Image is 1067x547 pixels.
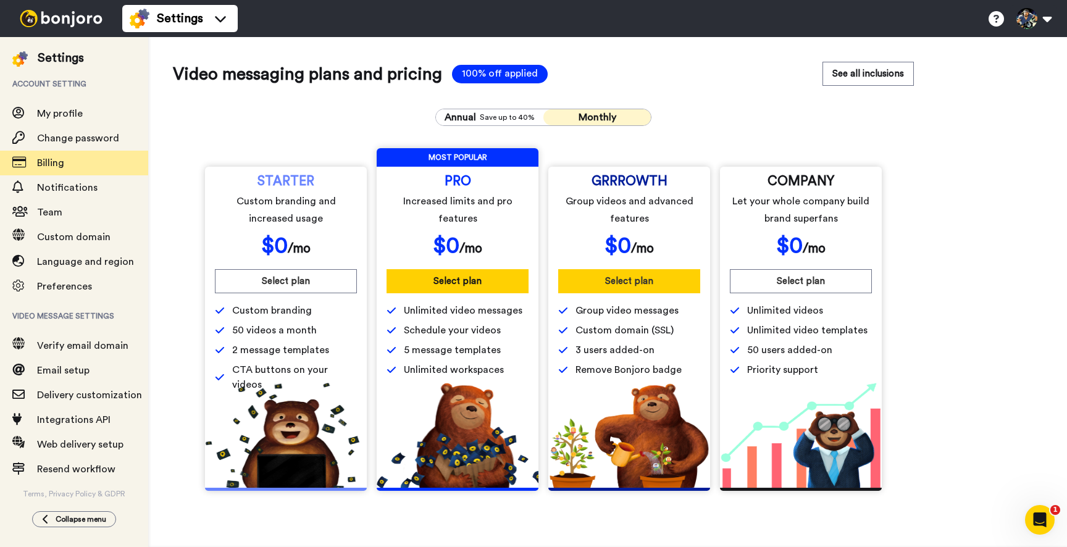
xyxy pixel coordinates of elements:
[747,362,818,377] span: Priority support
[389,193,527,227] span: Increased limits and pro features
[433,235,459,257] span: $ 0
[404,343,501,357] span: 5 message templates
[747,343,832,357] span: 50 users added-on
[37,282,92,291] span: Preferences
[452,65,548,83] span: 100% off applied
[436,109,543,125] button: AnnualSave up to 40%
[37,341,128,351] span: Verify email domain
[37,232,111,242] span: Custom domain
[288,242,311,255] span: /mo
[37,257,134,267] span: Language and region
[232,323,317,338] span: 50 videos a month
[37,464,115,474] span: Resend workflow
[459,242,482,255] span: /mo
[37,365,90,375] span: Email setup
[38,49,84,67] div: Settings
[404,323,501,338] span: Schedule your videos
[1050,505,1060,515] span: 1
[730,269,872,293] button: Select plan
[720,383,882,488] img: baac238c4e1197dfdb093d3ea7416ec4.png
[822,62,914,86] button: See all inclusions
[480,112,535,122] span: Save up to 40%
[37,390,142,400] span: Delivery customization
[37,158,64,168] span: Billing
[575,303,679,318] span: Group video messages
[445,110,476,125] span: Annual
[575,343,655,357] span: 3 users added-on
[747,323,868,338] span: Unlimited video templates
[157,10,203,27] span: Settings
[803,242,826,255] span: /mo
[37,207,62,217] span: Team
[232,303,312,318] span: Custom branding
[1025,505,1055,535] iframe: Intercom live chat
[56,514,106,524] span: Collapse menu
[37,440,123,449] span: Web delivery setup
[215,269,357,293] button: Select plan
[768,177,834,186] span: COMPANY
[205,383,367,488] img: 5112517b2a94bd7fef09f8ca13467cef.png
[579,112,616,122] span: Monthly
[558,269,700,293] button: Select plan
[592,177,667,186] span: GRRROWTH
[631,242,654,255] span: /mo
[543,109,651,125] button: Monthly
[747,303,823,318] span: Unlimited videos
[575,362,682,377] span: Remove Bonjoro badge
[404,303,522,318] span: Unlimited video messages
[37,415,111,425] span: Integrations API
[776,235,803,257] span: $ 0
[32,511,116,527] button: Collapse menu
[575,323,674,338] span: Custom domain (SSL)
[15,10,107,27] img: bj-logo-header-white.svg
[605,235,631,257] span: $ 0
[130,9,149,28] img: settings-colored.svg
[404,362,504,377] span: Unlimited workspaces
[12,51,28,67] img: settings-colored.svg
[173,62,442,86] span: Video messaging plans and pricing
[217,193,355,227] span: Custom branding and increased usage
[445,177,471,186] span: PRO
[732,193,870,227] span: Let your whole company build brand superfans
[37,109,83,119] span: My profile
[261,235,288,257] span: $ 0
[377,383,538,488] img: b5b10b7112978f982230d1107d8aada4.png
[548,383,710,488] img: edd2fd70e3428fe950fd299a7ba1283f.png
[561,193,698,227] span: Group videos and advanced features
[232,343,329,357] span: 2 message templates
[232,362,357,392] span: CTA buttons on your videos
[37,183,98,193] span: Notifications
[37,133,119,143] span: Change password
[387,269,529,293] button: Select plan
[377,148,538,167] span: MOST POPULAR
[257,177,314,186] span: STARTER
